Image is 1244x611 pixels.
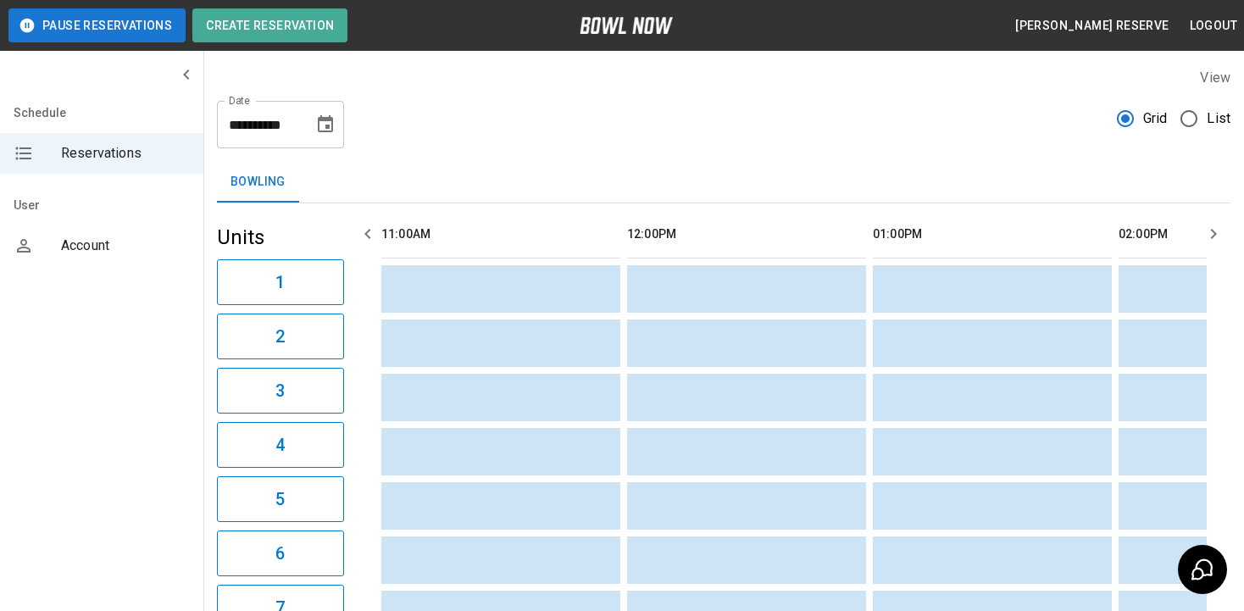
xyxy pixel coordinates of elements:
h6: 2 [275,323,285,350]
h6: 5 [275,486,285,513]
h6: 1 [275,269,285,296]
span: Account [61,236,190,256]
h6: 3 [275,377,285,404]
h6: 4 [275,431,285,458]
button: Create Reservation [192,8,347,42]
th: 01:00PM [873,210,1112,258]
button: Logout [1183,10,1244,42]
img: logo [580,17,673,34]
button: 2 [217,314,344,359]
button: 6 [217,530,344,576]
th: 11:00AM [381,210,620,258]
span: List [1207,108,1230,129]
span: Reservations [61,143,190,164]
button: Pause Reservations [8,8,186,42]
span: Grid [1143,108,1168,129]
button: Choose date, selected date is Aug 14, 2025 [308,108,342,142]
button: [PERSON_NAME] reserve [1008,10,1175,42]
button: 4 [217,422,344,468]
button: Bowling [217,162,299,203]
h6: 6 [275,540,285,567]
button: 1 [217,259,344,305]
div: inventory tabs [217,162,1230,203]
th: 12:00PM [627,210,866,258]
button: 5 [217,476,344,522]
label: View [1200,69,1230,86]
button: 3 [217,368,344,414]
h5: Units [217,224,344,251]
